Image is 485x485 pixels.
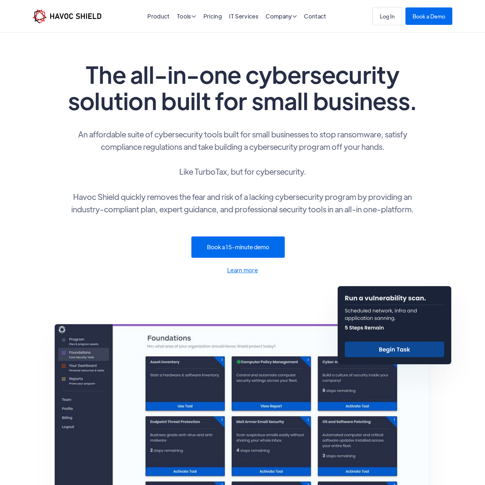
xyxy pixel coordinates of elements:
[65,265,420,275] a: Learn more
[203,12,222,20] a: Pricing
[266,13,297,20] div: Company
[229,12,258,20] a: IT Services
[33,9,101,23] a: home
[177,13,196,20] div: Tools
[177,13,196,20] div: Tools
[65,128,420,215] p: An affordable suite of cybersecurity tools built for small businesses to stop ransomware, satisfy...
[405,7,452,25] a: Book a Demo
[191,13,196,19] span: 
[266,13,297,20] div: Company
[304,12,326,20] a: Contact
[372,7,402,25] a: Log In
[191,236,285,258] a: Book a 15-minute demo
[147,12,169,20] a: Product
[33,9,101,23] img: Havoc Shield logo
[65,61,420,114] h1: The all-in-one cybersecurity solution built for small business.
[292,13,297,19] span: 
[338,286,451,364] img: Run a vulnerability scan.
